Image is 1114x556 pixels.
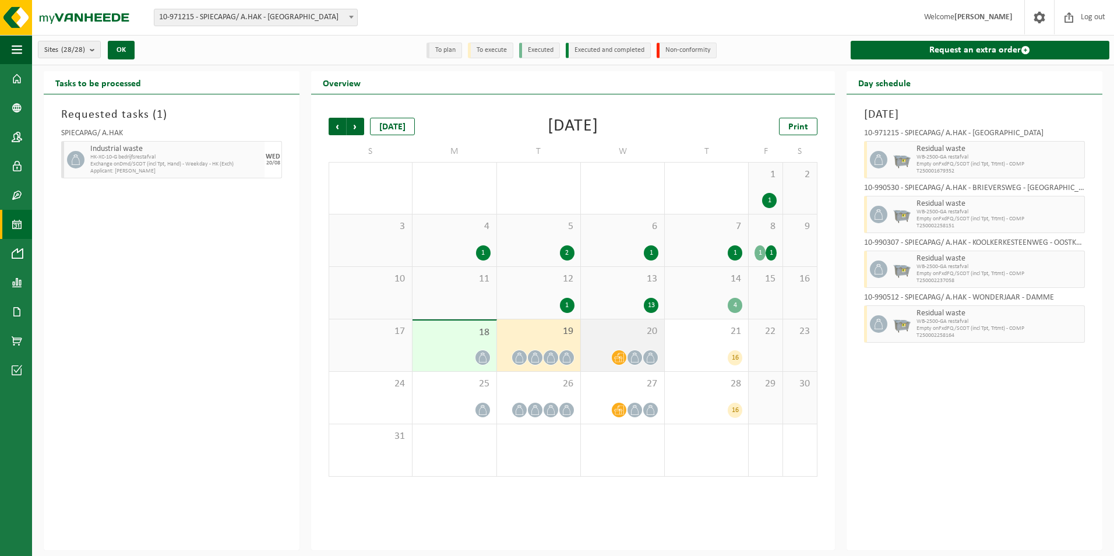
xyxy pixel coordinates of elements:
div: 10-990530 - SPIECAPAG/ A.HAK - BRIEVERSWEG - [GEOGRAPHIC_DATA] [864,184,1085,196]
h2: Tasks to be processed [44,71,153,94]
span: 1 [157,109,163,121]
span: 29 [755,378,777,390]
div: 10-990307 - SPIECAPAG/ A.HAK - KOOLKERKESTEENWEG - OOSTKERKE [864,239,1085,251]
span: 27 [587,378,658,390]
span: 10-971215 - SPIECAPAG/ A.HAK - BRUGGE [154,9,357,26]
h2: Day schedule [847,71,922,94]
span: 8 [755,220,777,233]
div: 10-971215 - SPIECAPAG/ A.HAK - [GEOGRAPHIC_DATA] [864,129,1085,141]
div: 4 [728,298,742,313]
div: 20/08 [266,160,280,166]
td: T [665,141,749,162]
span: WB-2500-GA restafval [916,318,1081,325]
span: 21 [671,325,742,338]
span: 31 [335,430,406,443]
span: 24 [335,378,406,390]
span: Previous [329,118,346,135]
li: To execute [468,43,513,58]
span: 20 [587,325,658,338]
div: 16 [728,350,742,365]
span: Industrial waste [90,145,262,154]
span: 4 [418,220,490,233]
div: 1 [762,193,777,208]
td: W [581,141,665,162]
span: 11 [418,273,490,286]
span: 5 [503,220,574,233]
span: WB-2500-GA restafval [916,263,1081,270]
div: 10-990512 - SPIECAPAG/ A.HAK - WONDERJAAR - DAMME [864,294,1085,305]
span: WB-2500-GA restafval [916,154,1081,161]
span: 26 [503,378,574,390]
div: WED [266,153,280,160]
li: Executed [519,43,560,58]
button: OK [108,41,135,59]
span: 2 [789,168,811,181]
div: 1 [766,245,777,261]
span: 19 [503,325,574,338]
span: Residual waste [916,309,1081,318]
span: Next [347,118,364,135]
img: WB-2500-GAL-GY-01 [893,151,911,168]
span: 13 [587,273,658,286]
img: WB-2500-GAL-GY-01 [893,315,911,333]
div: 1 [728,245,742,261]
div: [DATE] [370,118,415,135]
div: 1 [560,298,574,313]
span: HK-XC-10-G bedrijfsrestafval [90,154,262,161]
li: Executed and completed [566,43,651,58]
span: 22 [755,325,777,338]
span: 10 [335,273,406,286]
span: Exchange onDmd/SCOT (incl Tpt, Hand) - Weekday - HK (Exch) [90,161,262,168]
span: WB-2500-GA restafval [916,209,1081,216]
span: Residual waste [916,199,1081,209]
span: 23 [789,325,811,338]
span: 14 [671,273,742,286]
span: 12 [503,273,574,286]
td: F [749,141,783,162]
div: 2 [560,245,574,261]
span: 7 [671,220,742,233]
span: 15 [755,273,777,286]
a: Print [779,118,817,135]
span: 16 [789,273,811,286]
img: WB-2500-GAL-GY-01 [893,206,911,223]
td: S [783,141,817,162]
span: T250002258164 [916,332,1081,339]
span: 6 [587,220,658,233]
count: (28/28) [61,46,85,54]
span: 9 [789,220,811,233]
span: 1 [755,168,777,181]
div: [DATE] [548,118,598,135]
span: Empty onFxdFQ/SCOT (incl Tpt, Trtmt) - COMP [916,325,1081,332]
img: WB-2500-GAL-GY-01 [893,261,911,278]
div: 16 [728,403,742,418]
td: T [497,141,581,162]
span: Empty onFxdFQ/SCOT (incl Tpt, Trtmt) - COMP [916,216,1081,223]
span: Print [788,122,808,132]
div: 1 [755,245,766,261]
span: Sites [44,41,85,59]
strong: [PERSON_NAME] [954,13,1013,22]
div: 1 [476,245,491,261]
span: 10-971215 - SPIECAPAG/ A.HAK - BRUGGE [154,9,358,26]
span: T250001679352 [916,168,1081,175]
span: Residual waste [916,145,1081,154]
span: T250002258151 [916,223,1081,230]
li: To plan [426,43,462,58]
button: Sites(28/28) [38,41,101,58]
h2: Overview [311,71,372,94]
span: Applicant: [PERSON_NAME] [90,168,262,175]
span: 30 [789,378,811,390]
div: 1 [644,245,658,261]
span: Residual waste [916,254,1081,263]
div: 13 [644,298,658,313]
a: Request an extra order [851,41,1109,59]
h3: Requested tasks ( ) [61,106,282,124]
li: Non-conformity [657,43,717,58]
td: M [413,141,496,162]
span: 17 [335,325,406,338]
span: 3 [335,220,406,233]
h3: [DATE] [864,106,1085,124]
span: 28 [671,378,742,390]
span: Empty onFxdFQ/SCOT (incl Tpt, Trtmt) - COMP [916,270,1081,277]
